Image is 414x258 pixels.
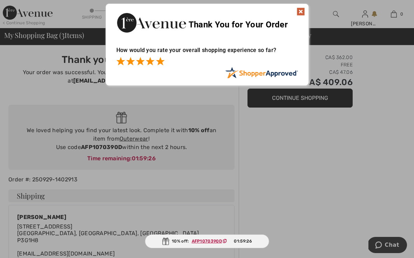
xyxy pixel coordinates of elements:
[116,40,298,67] div: How would you rate your overall shopping experience so far?
[192,239,222,244] ins: AFP1070390D
[145,234,269,248] div: 10% off:
[189,20,288,30] span: Thank You for Your Order
[234,238,252,244] span: 01:59:26
[16,5,31,11] span: Chat
[116,11,186,34] img: Thank You for Your Order
[297,7,305,16] img: x
[162,238,169,245] img: Gift.svg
